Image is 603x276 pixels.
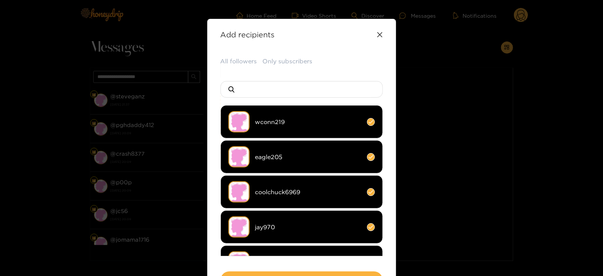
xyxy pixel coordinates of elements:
[255,118,361,126] span: wconn219
[228,181,250,202] img: no-avatar.png
[221,57,257,66] button: All followers
[228,111,250,132] img: no-avatar.png
[255,188,361,196] span: coolchuck6969
[228,146,250,167] img: no-avatar.png
[255,153,361,161] span: eagle205
[221,30,275,39] strong: Add recipients
[228,216,250,238] img: no-avatar.png
[263,57,313,66] button: Only subscribers
[255,223,361,232] span: jay970
[228,251,250,273] img: no-avatar.png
